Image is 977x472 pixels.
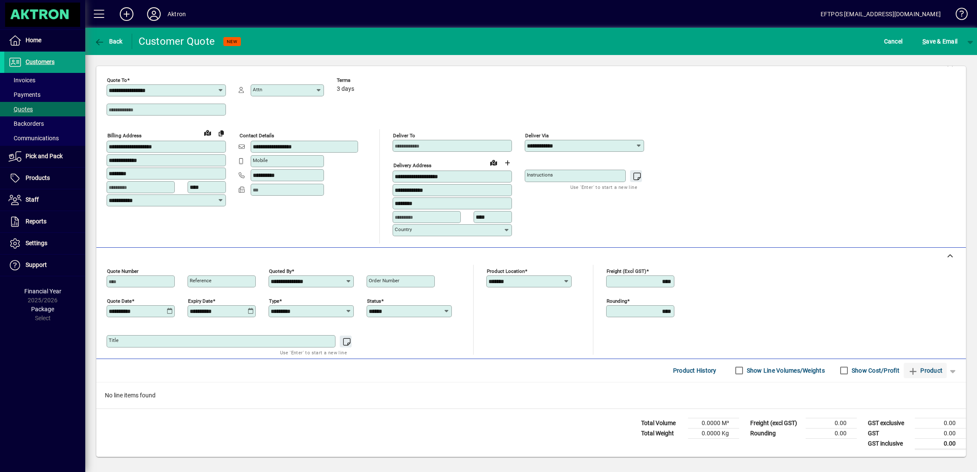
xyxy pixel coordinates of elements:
[637,428,688,438] td: Total Weight
[527,172,553,178] mat-label: Instructions
[9,77,35,84] span: Invoices
[96,382,966,408] div: No line items found
[4,30,85,51] a: Home
[85,34,132,49] app-page-header-button: Back
[31,306,54,313] span: Package
[337,78,388,83] span: Terms
[26,174,50,181] span: Products
[253,87,262,93] mat-label: Attn
[949,2,966,29] a: Knowledge Base
[24,288,61,295] span: Financial Year
[107,268,139,274] mat-label: Quote number
[280,347,347,357] mat-hint: Use 'Enter' to start a new line
[922,38,926,45] span: S
[9,106,33,113] span: Quotes
[139,35,215,48] div: Customer Quote
[9,120,44,127] span: Backorders
[4,116,85,131] a: Backorders
[745,366,825,375] label: Show Line Volumes/Weights
[4,73,85,87] a: Invoices
[918,34,962,49] button: Save & Email
[915,428,966,438] td: 0.00
[26,218,46,225] span: Reports
[607,268,646,274] mat-label: Freight (excl GST)
[864,428,915,438] td: GST
[92,34,125,49] button: Back
[746,428,806,438] td: Rounding
[673,364,717,377] span: Product History
[500,156,514,170] button: Choose address
[487,156,500,169] a: View on map
[26,196,39,203] span: Staff
[4,87,85,102] a: Payments
[915,418,966,428] td: 0.00
[269,298,279,304] mat-label: Type
[4,233,85,254] a: Settings
[9,91,40,98] span: Payments
[4,168,85,189] a: Products
[864,438,915,449] td: GST inclusive
[4,255,85,276] a: Support
[140,6,168,22] button: Profile
[94,38,123,45] span: Back
[367,298,381,304] mat-label: Status
[908,364,942,377] span: Product
[109,337,119,343] mat-label: Title
[4,189,85,211] a: Staff
[26,240,47,246] span: Settings
[113,6,140,22] button: Add
[9,135,59,142] span: Communications
[806,428,857,438] td: 0.00
[26,58,55,65] span: Customers
[4,131,85,145] a: Communications
[688,428,739,438] td: 0.0000 Kg
[637,418,688,428] td: Total Volume
[607,298,627,304] mat-label: Rounding
[26,153,63,159] span: Pick and Pack
[884,35,903,48] span: Cancel
[850,366,899,375] label: Show Cost/Profit
[4,211,85,232] a: Reports
[253,157,268,163] mat-label: Mobile
[393,133,415,139] mat-label: Deliver To
[922,35,957,48] span: ave & Email
[915,438,966,449] td: 0.00
[570,182,637,192] mat-hint: Use 'Enter' to start a new line
[395,226,412,232] mat-label: Country
[26,37,41,43] span: Home
[337,86,354,93] span: 3 days
[487,268,525,274] mat-label: Product location
[214,126,228,140] button: Copy to Delivery address
[4,102,85,116] a: Quotes
[806,418,857,428] td: 0.00
[188,298,213,304] mat-label: Expiry date
[227,39,237,44] span: NEW
[746,418,806,428] td: Freight (excl GST)
[190,278,211,284] mat-label: Reference
[4,146,85,167] a: Pick and Pack
[882,34,905,49] button: Cancel
[201,126,214,139] a: View on map
[269,268,292,274] mat-label: Quoted by
[525,133,549,139] mat-label: Deliver via
[688,418,739,428] td: 0.0000 M³
[107,77,127,83] mat-label: Quote To
[168,7,186,21] div: Aktron
[670,363,720,378] button: Product History
[26,261,47,268] span: Support
[369,278,399,284] mat-label: Order number
[107,298,132,304] mat-label: Quote date
[864,418,915,428] td: GST exclusive
[904,363,947,378] button: Product
[821,7,941,21] div: EFTPOS [EMAIL_ADDRESS][DOMAIN_NAME]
